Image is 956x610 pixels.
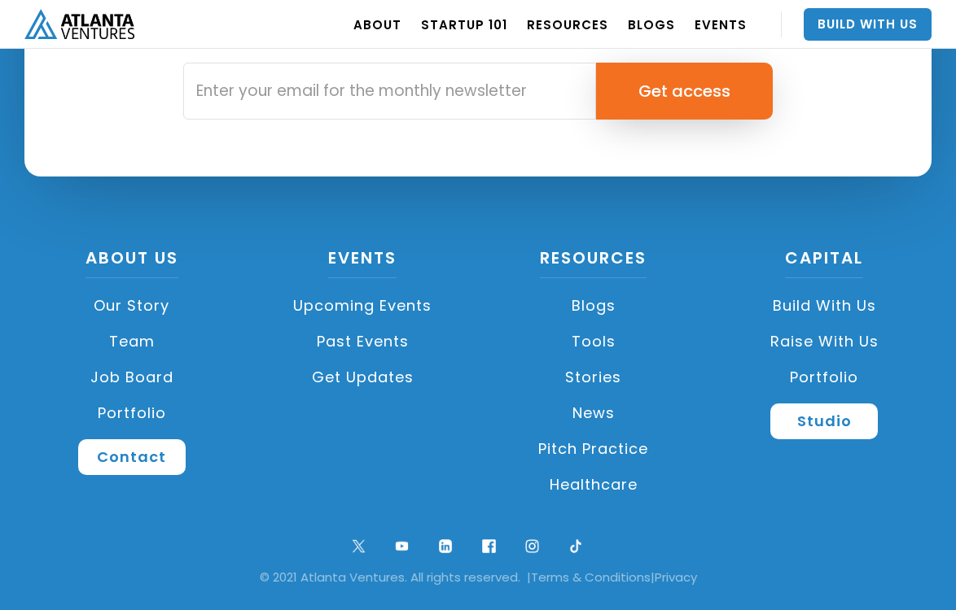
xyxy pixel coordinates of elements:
input: Enter your email for the monthly newsletter [183,63,596,120]
img: facebook logo [478,535,500,557]
input: Get access [596,63,773,120]
a: Events [328,246,397,278]
img: youtube symbol [391,535,413,557]
a: Job Board [24,359,239,395]
a: Portfolio [717,359,932,395]
img: linkedin logo [435,535,457,557]
a: Upcoming Events [256,288,471,324]
a: Build with us [717,288,932,324]
a: Resources [540,246,647,278]
a: About US [86,246,178,278]
a: EVENTS [695,2,747,47]
a: Team [24,324,239,359]
a: Blogs [486,288,701,324]
a: ABOUT [353,2,401,47]
a: News [486,395,701,431]
form: Email Form [183,63,773,120]
img: tik tok logo [565,535,587,557]
a: Studio [770,403,878,439]
a: Build With Us [804,8,932,41]
a: RESOURCES [527,2,608,47]
a: Portfolio [24,395,239,431]
a: Pitch Practice [486,431,701,467]
a: Tools [486,324,701,359]
a: Raise with Us [717,324,932,359]
a: Contact [78,439,186,475]
a: Get Updates [256,359,471,395]
a: Startup 101 [421,2,507,47]
a: Our Story [24,288,239,324]
img: ig symbol [521,535,543,557]
a: Terms & Conditions [531,569,651,586]
a: Healthcare [486,467,701,503]
a: Privacy [655,569,697,586]
a: BLOGS [628,2,675,47]
a: Stories [486,359,701,395]
a: CAPITAL [785,246,863,278]
div: © 2021 Atlanta Ventures. All rights reserved. | | [24,569,932,586]
a: Past Events [256,324,471,359]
